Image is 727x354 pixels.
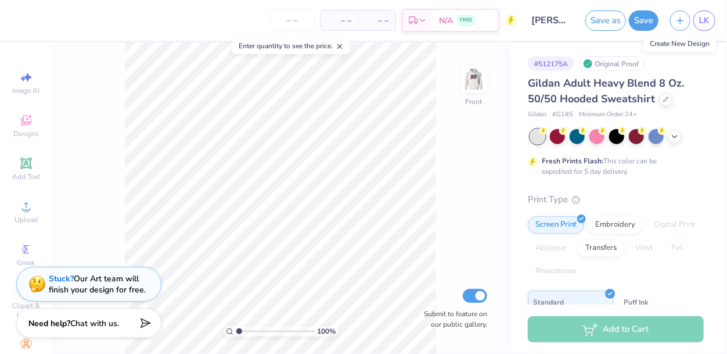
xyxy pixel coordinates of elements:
span: LK [699,14,710,27]
span: Clipart & logos [6,301,46,320]
span: Minimum Order: 24 + [579,110,637,120]
span: Designs [13,129,39,138]
div: # 512175A [528,56,574,71]
a: LK [693,10,715,31]
span: Puff Ink [624,296,649,308]
div: Transfers [578,239,624,257]
strong: Stuck? [49,273,74,284]
div: Digital Print [646,216,703,234]
div: Front [466,96,483,107]
span: Image AI [13,86,40,95]
span: Standard [533,296,564,308]
strong: Need help? [28,318,70,329]
input: Untitled Design [523,9,580,32]
strong: Fresh Prints Flash: [542,156,603,166]
span: Greek [17,258,35,267]
div: Print Type [528,193,704,206]
span: – – [328,15,351,27]
div: Vinyl [628,239,660,257]
label: Submit to feature on our public gallery. [418,309,487,330]
img: Front [462,67,485,91]
span: 100 % [318,326,336,337]
span: Upload [15,215,38,224]
span: Chat with us. [70,318,119,329]
div: Our Art team will finish your design for free. [49,273,146,295]
span: # G185 [552,110,573,120]
div: Applique [528,239,574,257]
span: N/A [439,15,453,27]
span: Gildan Adult Heavy Blend 8 Oz. 50/50 Hooded Sweatshirt [528,76,684,106]
div: This color can be expedited for 5 day delivery. [542,156,685,177]
div: Original Proof [580,56,645,71]
div: Create New Design [643,35,716,52]
span: Gildan [528,110,546,120]
span: Add Text [12,172,40,181]
button: Save [629,10,658,31]
div: Embroidery [588,216,643,234]
div: Foil [664,239,691,257]
span: – – [365,15,388,27]
input: – – [269,10,315,31]
span: FREE [460,16,472,24]
div: Rhinestones [528,263,584,280]
div: Enter quantity to see the price. [232,38,350,54]
div: Screen Print [528,216,584,234]
button: Save as [585,10,626,31]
